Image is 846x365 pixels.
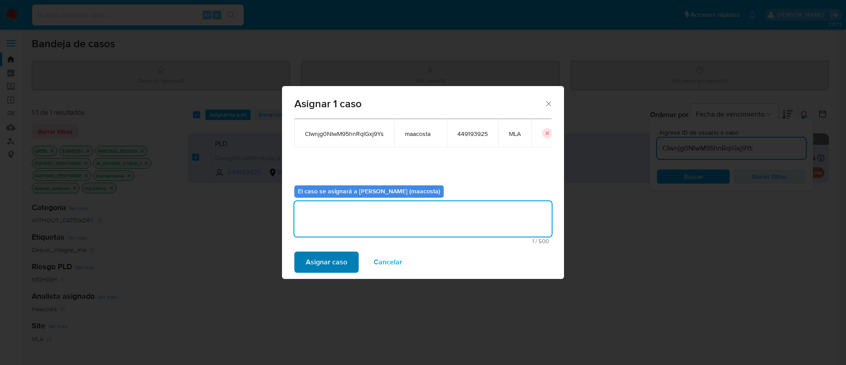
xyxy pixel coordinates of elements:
div: assign-modal [282,86,564,279]
button: Cerrar ventana [544,99,552,107]
span: Asignar caso [306,252,347,272]
span: CIwnjg0NIwM95hnRqlGxj9Ys [305,130,384,138]
span: MLA [509,130,521,138]
span: Cancelar [374,252,402,272]
button: Cancelar [362,252,414,273]
b: El caso se asignará a [PERSON_NAME] (maacosta) [298,187,440,196]
span: Asignar 1 caso [294,98,544,109]
span: Máximo 500 caracteres [297,238,549,244]
span: 449193925 [457,130,488,138]
button: icon-button [542,128,553,139]
span: maacosta [405,130,436,138]
button: Asignar caso [294,252,359,273]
